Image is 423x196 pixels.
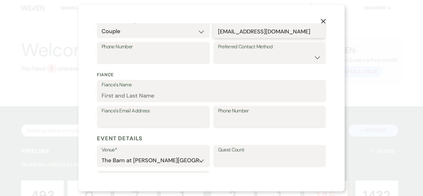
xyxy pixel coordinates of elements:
label: Event Date [102,172,205,181]
label: Preferred Contact Method [218,42,321,51]
label: Fiance's Email Address [102,107,205,115]
label: Phone Number [102,42,205,51]
label: Guest Count [218,146,321,155]
label: Phone Number [218,107,321,115]
input: First and Last Name [102,89,321,102]
p: Fiance [97,72,326,78]
label: Fiance's Name [102,81,321,89]
label: Venue* [102,146,205,155]
label: Event date is flexible [213,171,326,190]
h5: Event Details [97,134,326,143]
